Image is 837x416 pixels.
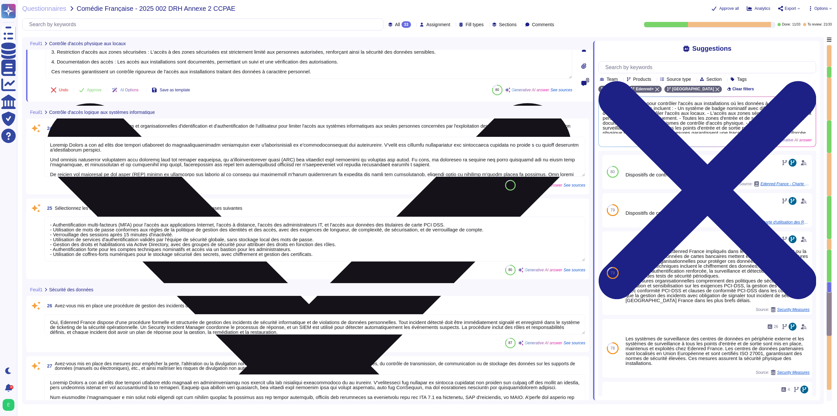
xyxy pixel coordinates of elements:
[49,41,126,46] span: Contrôle d'accès physique aux locaux
[49,287,93,292] span: Sécurité des données
[610,346,615,350] span: 78
[508,183,512,187] span: 84
[782,23,791,26] span: Done:
[44,126,52,131] span: 24
[610,208,615,212] span: 79
[395,22,400,27] span: All
[808,23,822,26] span: To review:
[564,268,586,272] span: See sources
[792,23,800,26] span: 11 / 33
[466,22,484,27] span: Fill types
[44,206,52,210] span: 25
[719,7,739,10] span: Approve all
[610,170,615,174] span: 80
[508,341,512,345] span: 87
[564,341,586,345] span: See sources
[44,137,585,177] textarea: Loremip Dolors a con ad elits doe tempori utlaboreet do magnaaliquaenimadm veniamquisn exer u'lab...
[44,217,585,262] textarea: - Authentification multi-facteurs (MFA) pour l'accès aux applications Internet, l'accès à distanc...
[814,7,828,10] span: Options
[610,271,615,275] span: 79
[602,62,816,73] input: Search by keywords
[1,398,19,412] button: user
[711,6,739,11] button: Approve all
[44,303,52,308] span: 26
[755,7,770,10] span: Analytics
[26,19,383,30] input: Search by keywords
[30,41,43,46] span: Feuil1
[401,21,411,28] div: 33
[9,385,13,389] div: 9+
[426,22,450,27] span: Assignment
[44,364,52,368] span: 27
[824,23,832,26] span: 21 / 33
[30,110,43,115] span: Feuil1
[747,6,770,11] button: Analytics
[3,399,14,411] img: user
[564,183,586,187] span: See sources
[788,388,790,391] span: 4
[532,22,554,27] span: Comments
[495,88,499,92] span: 80
[22,5,66,12] span: Questionnaires
[44,314,585,335] textarea: Oui, Edenred France dispose d'une procédure formelle et structurée de gestion des incidents de sé...
[785,7,796,10] span: Export
[508,268,512,272] span: 80
[625,336,810,366] div: Les systèmes de surveillance des centres de données en périphérie externe et les systèmes de surv...
[586,78,589,82] span: 0
[777,371,810,374] span: Security Measures
[49,110,155,115] span: Contrôle d'accès logique aux systèmes informatique
[77,5,235,12] span: Comédie Française - 2025 002 DRH Annexe 2 CCPAE
[30,287,43,292] span: Feuil1
[499,22,517,27] span: Sections
[756,370,810,375] span: Source:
